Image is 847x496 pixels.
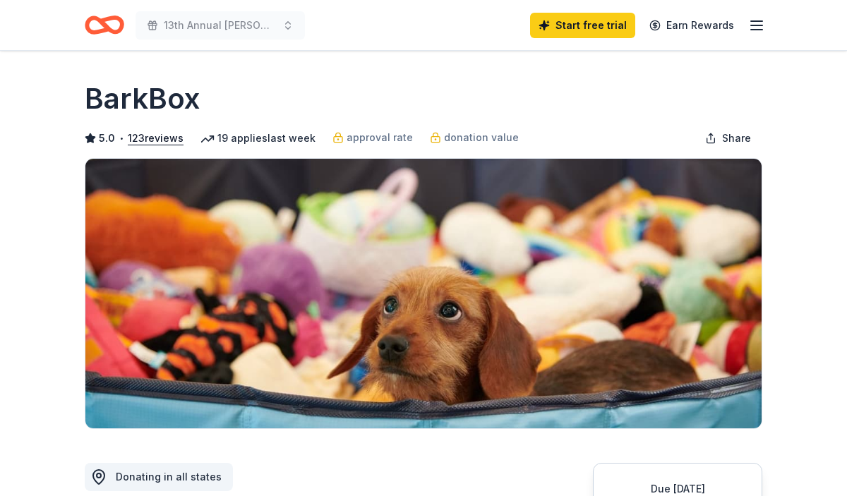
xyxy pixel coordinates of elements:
a: approval rate [332,129,413,146]
a: Start free trial [530,13,635,38]
span: donation value [444,129,519,146]
div: 19 applies last week [200,130,316,147]
span: 13th Annual [PERSON_NAME] [MEDICAL_DATA] Warrior Awards Dinner & Silent Auction [164,17,277,34]
span: Donating in all states [116,471,222,483]
span: • [119,133,124,144]
button: 13th Annual [PERSON_NAME] [MEDICAL_DATA] Warrior Awards Dinner & Silent Auction [136,11,305,40]
img: Image for BarkBox [85,159,762,428]
a: Earn Rewards [641,13,743,38]
button: 123reviews [128,130,184,147]
button: Share [694,124,762,152]
a: donation value [430,129,519,146]
h1: BarkBox [85,79,200,119]
a: Home [85,8,124,42]
span: 5.0 [99,130,115,147]
span: approval rate [347,129,413,146]
span: Share [722,130,751,147]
